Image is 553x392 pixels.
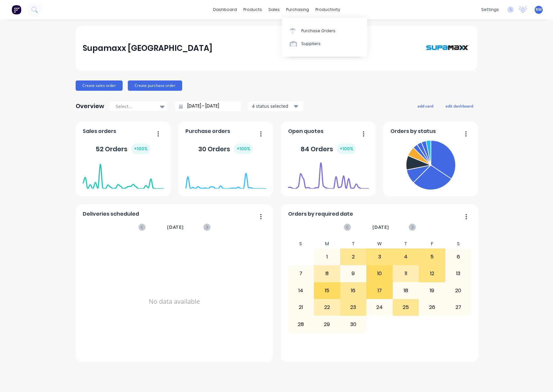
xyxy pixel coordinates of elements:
[282,24,367,37] a: Purchase Orders
[83,42,212,55] div: Supamaxx [GEOGRAPHIC_DATA]
[367,283,392,299] div: 17
[419,299,445,315] div: 26
[301,144,356,154] div: 84 Orders
[341,283,366,299] div: 16
[341,249,366,265] div: 2
[367,266,392,282] div: 10
[393,239,419,248] div: T
[301,41,321,47] div: Suppliers
[128,80,182,91] button: Create purchase order
[167,224,184,231] span: [DATE]
[419,266,445,282] div: 12
[314,239,340,248] div: M
[478,5,502,14] div: settings
[96,144,150,154] div: 52 Orders
[419,283,445,299] div: 19
[445,239,472,248] div: S
[393,266,419,282] div: 11
[301,28,335,34] div: Purchase Orders
[445,283,471,299] div: 20
[288,299,314,315] div: 21
[282,37,367,50] a: Suppliers
[265,5,283,14] div: sales
[367,299,392,315] div: 24
[367,249,392,265] div: 3
[83,239,266,364] div: No data available
[314,299,340,315] div: 22
[185,127,230,135] span: Purchase orders
[536,7,542,13] span: RW
[131,144,150,154] div: + 100 %
[445,266,471,282] div: 13
[419,249,445,265] div: 5
[240,5,265,14] div: products
[83,127,116,135] span: Sales orders
[390,127,436,135] span: Orders by status
[445,249,471,265] div: 6
[288,210,353,218] span: Orders by required date
[314,249,340,265] div: 1
[413,102,437,110] button: add card
[283,5,312,14] div: purchasing
[341,266,366,282] div: 9
[288,127,323,135] span: Open quotes
[288,239,314,248] div: S
[445,299,471,315] div: 27
[314,316,340,332] div: 29
[288,283,314,299] div: 14
[393,249,419,265] div: 4
[234,144,253,154] div: + 100 %
[76,100,104,113] div: Overview
[76,80,123,91] button: Create sales order
[314,266,340,282] div: 8
[441,102,477,110] button: edit dashboard
[341,316,366,332] div: 30
[312,5,343,14] div: productivity
[252,103,293,109] div: 4 status selected
[419,239,445,248] div: F
[340,239,367,248] div: T
[288,266,314,282] div: 7
[288,316,314,332] div: 28
[341,299,366,315] div: 23
[366,239,393,248] div: W
[393,283,419,299] div: 18
[372,224,389,231] span: [DATE]
[248,101,303,111] button: 4 status selected
[198,144,253,154] div: 30 Orders
[425,32,470,64] img: Supamaxx Australia
[210,5,240,14] a: dashboard
[393,299,419,315] div: 25
[337,144,356,154] div: + 100 %
[12,5,21,14] img: Factory
[314,283,340,299] div: 15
